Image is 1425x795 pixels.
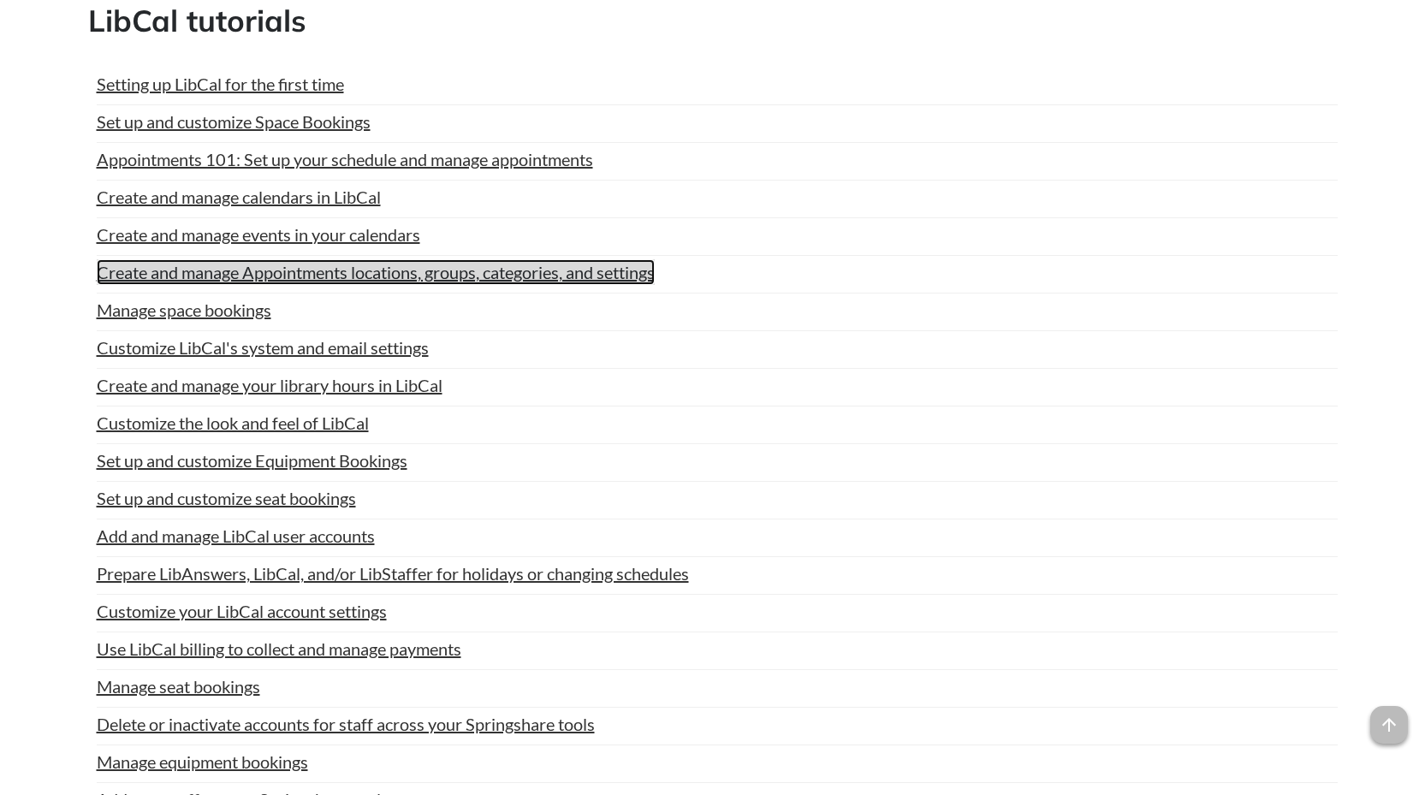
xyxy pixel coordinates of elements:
a: Set up and customize seat bookings [97,485,356,511]
a: Customize LibCal's system and email settings [97,335,429,360]
span: arrow_upward [1370,706,1408,744]
a: Delete or inactivate accounts for staff across your Springshare tools [97,711,595,737]
a: arrow_upward [1370,708,1408,728]
a: Add and manage LibCal user accounts [97,523,375,549]
a: Prepare LibAnswers, LibCal, and/or LibStaffer for holidays or changing schedules [97,561,689,586]
a: Manage equipment bookings [97,749,308,774]
a: Setting up LibCal for the first time [97,71,344,97]
a: Create and manage events in your calendars [97,222,420,247]
a: Create and manage Appointments locations, groups, categories, and settings [97,259,655,285]
a: Create and manage calendars in LibCal [97,184,381,210]
a: Appointments 101: Set up your schedule and manage appointments [97,146,593,172]
a: Set up and customize Space Bookings [97,109,371,134]
a: Manage seat bookings [97,673,260,699]
a: Customize the look and feel of LibCal [97,410,369,436]
a: Manage space bookings [97,297,271,323]
a: Create and manage your library hours in LibCal [97,372,442,398]
a: Customize your LibCal account settings [97,598,387,624]
a: Use LibCal billing to collect and manage payments [97,636,461,662]
a: Set up and customize Equipment Bookings [97,448,407,473]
